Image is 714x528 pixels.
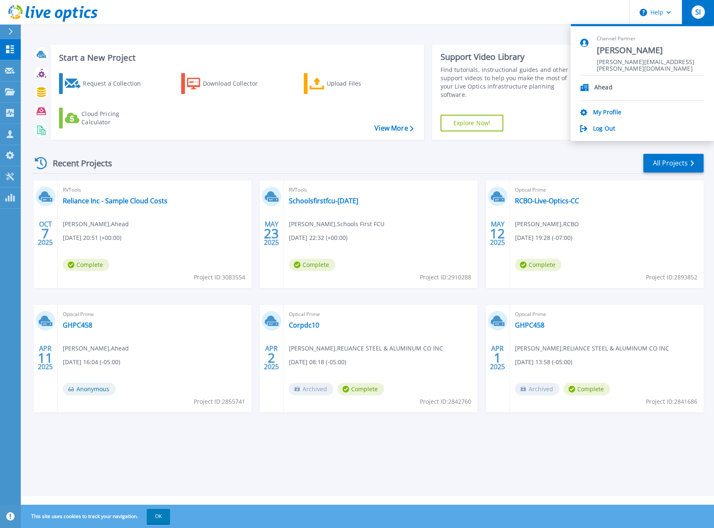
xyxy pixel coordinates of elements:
a: GHPC458 [63,321,92,329]
span: 1 [494,354,501,361]
div: Find tutorials, instructional guides and other support videos to help you make the most of your L... [441,66,578,99]
span: [DATE] 20:51 (+00:00) [63,233,121,242]
span: Project ID: 3083554 [194,273,245,282]
span: 7 [42,230,49,237]
div: APR 2025 [263,343,279,373]
a: Log Out [593,125,615,133]
span: Archived [515,383,559,395]
a: Request a Collection [59,73,152,94]
span: 2 [268,354,275,361]
span: [PERSON_NAME] , Schools First FCU [289,220,384,229]
span: SI [695,9,701,15]
span: Optical Prime [289,310,473,319]
h3: Start a New Project [59,53,413,62]
div: Support Video Library [441,52,578,62]
span: 11 [38,354,53,361]
span: Complete [337,383,384,395]
span: Project ID: 2893852 [646,273,697,282]
a: Corpdc10 [289,321,319,329]
span: [PERSON_NAME] [597,45,704,56]
a: Schoolsfirstfcu-[DATE] [289,197,358,205]
div: APR 2025 [490,343,505,373]
span: 23 [264,230,279,237]
div: Recent Projects [32,153,123,173]
span: Anonymous [63,383,116,395]
span: [DATE] 19:28 (-07:00) [515,233,572,242]
span: Complete [564,383,610,395]
span: [PERSON_NAME] , RELIANCE STEEL & ALUMINUM CO INC [515,344,669,353]
div: Upload Files [327,75,393,92]
span: Project ID: 2842760 [420,397,471,406]
span: [DATE] 13:58 (-05:00) [515,358,572,367]
span: RVTools [289,185,473,195]
div: OCT 2025 [37,218,53,249]
a: View More [374,124,413,132]
a: My Profile [593,109,621,117]
a: Explore Now! [441,115,504,131]
span: Project ID: 2841686 [646,397,697,406]
span: [DATE] 16:04 (-05:00) [63,358,120,367]
div: APR 2025 [37,343,53,373]
div: MAY 2025 [490,218,505,249]
span: [PERSON_NAME] , Ahead [63,344,129,353]
a: Upload Files [304,73,396,94]
span: [PERSON_NAME] , RCBO [515,220,579,229]
a: All Projects [643,154,704,173]
span: Optical Prime [63,310,246,319]
a: RCBO-Live-Optics-CC [515,197,579,205]
div: Download Collector [203,75,269,92]
span: 12 [490,230,505,237]
a: Reliance Inc - Sample Cloud Costs [63,197,167,205]
span: [PERSON_NAME][EMAIL_ADDRESS][PERSON_NAME][DOMAIN_NAME] [597,59,704,67]
div: Cloud Pricing Calculator [81,110,148,126]
span: [DATE] 22:32 (+00:00) [289,233,347,242]
a: Cloud Pricing Calculator [59,108,152,128]
button: OK [147,509,170,524]
span: [PERSON_NAME] , RELIANCE STEEL & ALUMINUM CO INC [289,344,443,353]
span: Complete [515,259,561,271]
span: RVTools [63,185,246,195]
a: Download Collector [181,73,274,94]
span: Complete [63,259,109,271]
a: GHPC458 [515,321,544,329]
span: This site uses cookies to track your navigation. [23,509,170,524]
span: Optical Prime [515,185,699,195]
span: Project ID: 2855741 [194,397,245,406]
span: Optical Prime [515,310,699,319]
p: Ahead [594,84,613,92]
span: Archived [289,383,333,395]
span: Project ID: 2910288 [420,273,471,282]
div: MAY 2025 [263,218,279,249]
span: Channel Partner [597,35,704,42]
span: [DATE] 08:18 (-05:00) [289,358,346,367]
span: [PERSON_NAME] , Ahead [63,220,129,229]
span: Complete [289,259,335,271]
div: Request a Collection [83,75,149,92]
